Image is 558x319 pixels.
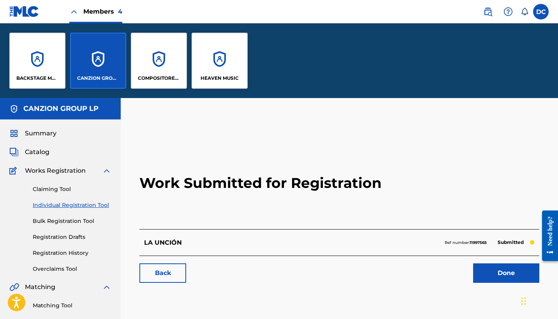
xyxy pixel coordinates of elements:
a: AccountsBACKSTAGE MUSIC [9,33,65,89]
span: Members [83,7,122,16]
div: Widget de chat [519,282,558,319]
p: CANZION GROUP LP [77,75,120,82]
a: AccountsCANZION GROUP LP [70,33,126,89]
p: LA UNCIÓN [144,238,182,247]
img: Close [69,7,79,16]
a: Registration History [33,249,111,257]
a: CatalogCatalog [9,147,49,157]
img: Works Registration [9,166,19,175]
p: Ref number: [445,239,487,246]
img: Matching [9,282,19,292]
span: Matching [25,282,55,292]
a: SummarySummary [9,129,56,138]
h5: CANZION GROUP LP [23,104,99,113]
div: Notifications [521,8,528,16]
iframe: Resource Center [536,204,558,268]
div: Help [500,4,516,19]
a: AccountsCOMPOSITORES PUBLISHING [131,33,187,89]
img: Catalog [9,147,19,157]
span: Works Registration [25,166,86,175]
img: help [503,7,513,16]
iframe: Chat Widget [519,282,558,319]
a: Back [139,263,186,283]
p: Submitted [494,237,528,248]
a: Registration Drafts [33,233,111,241]
a: Public Search [480,4,496,19]
img: expand [102,166,111,175]
span: Summary [25,129,56,138]
img: Accounts [9,104,19,114]
span: 4 [118,8,122,15]
a: Individual Registration Tool [33,201,111,209]
h2: Work Submitted for Registration [139,137,539,229]
a: Bulk Registration Tool [33,217,111,225]
img: expand [102,282,111,292]
p: BACKSTAGE MUSIC [16,75,59,82]
img: MLC Logo [9,6,39,17]
a: Claiming Tool [33,185,111,193]
a: Overclaims Tool [33,265,111,273]
a: AccountsHEAVEN MUSIC [192,33,248,89]
span: Catalog [25,147,49,157]
p: COMPOSITORES PUBLISHING [138,75,180,82]
a: Matching Tool [33,301,111,310]
p: HEAVEN MUSIC [201,75,239,82]
img: Summary [9,129,19,138]
a: Done [473,263,539,283]
div: Arrastrar [521,289,526,313]
strong: 11997565 [470,240,487,245]
img: search [483,7,493,16]
div: User Menu [533,4,549,19]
